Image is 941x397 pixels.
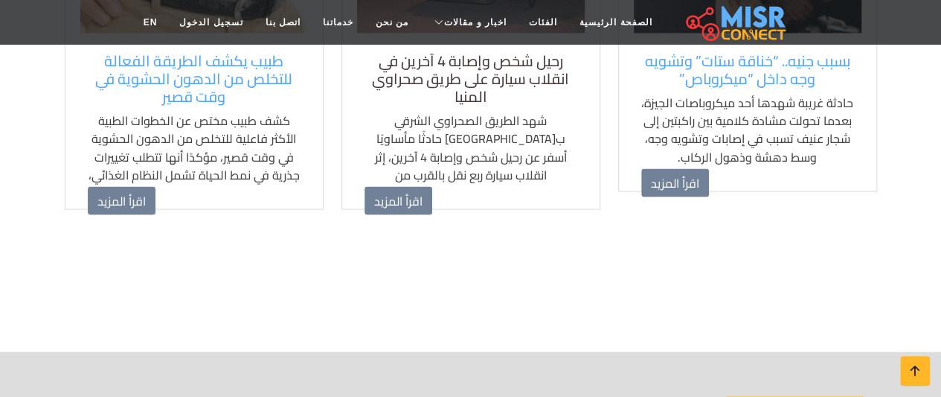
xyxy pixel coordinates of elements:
p: كشف طبيب مختص عن الخطوات الطبية الأكثر فاعلية للتخلص من الدهون الحشوية في وقت قصير، مؤكدًا أنها ت... [88,112,301,201]
a: خدماتنا [312,8,364,36]
a: الصفحة الرئيسية [568,8,663,36]
a: اقرأ المزيد [641,168,709,197]
p: حادثة غريبة شهدها أحد ميكروباصات الجيزة، بعدما تحولت مشادة كلامية بين راكبتين إلى شجار عنيف تسبب ... [641,94,854,165]
p: شهد الطريق الصحراوي الشرقي ب[GEOGRAPHIC_DATA] حادثًا مأساويًا أسفر عن رحيل شخص وإصابة 4 آخرين، إث... [364,112,577,237]
img: main.misr_connect [686,4,786,41]
a: رحيل شخص وإصابة 4 آخرين في انقلاب سيارة على طريق صحراوي المنيا [364,52,577,106]
a: اخبار و مقالات [420,8,518,36]
a: اقرأ المزيد [88,186,155,215]
a: طبيب يكشف الطريقة الفعالة للتخلص من الدهون الحشوية في وقت قصير [88,52,301,106]
a: تسجيل الدخول [168,8,254,36]
a: اقرأ المزيد [364,186,432,215]
a: بسبب جنيه.. “خناقة ستات” وتشويه وجه داخل “ميكروباص” [641,52,854,88]
span: اخبار و مقالات [444,16,507,29]
a: من نحن [364,8,420,36]
a: اتصل بنا [254,8,312,36]
a: EN [132,8,169,36]
a: الفئات [518,8,568,36]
